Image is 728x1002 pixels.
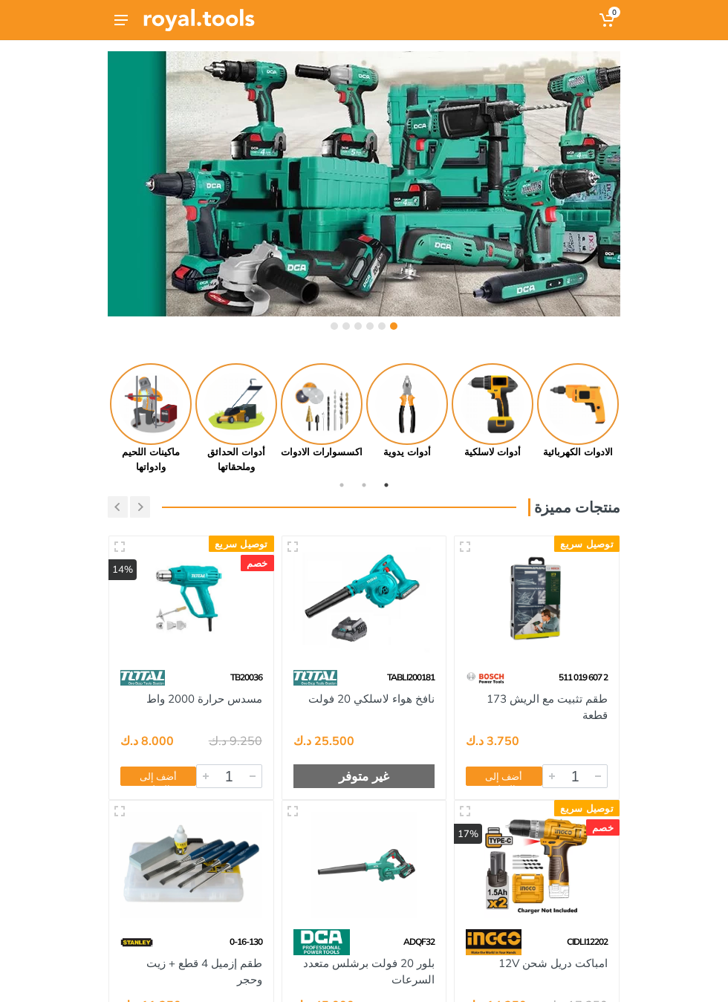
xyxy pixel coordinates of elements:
div: توصيل سريع [209,536,274,552]
a: اكسسوارات الادوات [279,363,364,460]
div: غير متوفر [293,764,435,788]
a: مسدس حرارة 2000 واط [146,692,262,706]
img: Royal Tools - بلور 20 فولت برشلس متعدد السرعات [293,812,435,918]
img: Royal - اكسسوارات الادوات [281,363,363,445]
span: CIDLI12202 [567,936,608,947]
img: Royal - أدوات يدوية [366,363,448,445]
img: 58.webp [293,929,350,955]
div: أدوات الحدائق وملحقاتها [193,445,279,474]
img: Royal Tools - مسدس حرارة 2000 واط [120,547,262,654]
a: أدوات الحدائق وملحقاتها [193,363,279,474]
img: 91.webp [466,929,521,955]
img: Royal Tools Logo [143,9,255,31]
img: Royal - الادوات الكهربائية [537,363,619,445]
img: 15.webp [120,929,153,955]
div: 3.750 د.ك [466,735,519,746]
img: Royal Tools - طقم تثبيت مع الريش 173 قطعة [466,547,608,654]
div: أدوات لاسلكية [449,445,535,460]
span: TABLI200181 [387,671,435,683]
div: 25.500 د.ك [293,735,354,746]
div: 9.250 د.ك [209,735,262,746]
button: أضف إلى السلة [466,767,542,786]
a: 0 [596,7,620,33]
a: بلور 20 فولت برشلس متعدد السرعات [303,956,435,987]
button: 3 of 3 [334,478,349,492]
span: 0-16-130 [230,936,262,947]
a: أدوات لاسلكية [449,363,535,460]
div: 8.000 د.ك [120,735,174,746]
img: 55.webp [466,665,505,691]
span: TB20036 [230,671,262,683]
a: ماكينات اللحيم وادواتها [108,363,193,474]
h3: منتجات مميزة [528,498,620,516]
a: طقم تثبيت مع الريش 173 قطعة [487,692,608,723]
div: اكسسوارات الادوات [279,445,364,460]
img: Royal Tools - نافخ هواء لاسلكي 20 فولت [293,547,435,654]
button: 1 of 3 [379,478,394,492]
img: Royal - أدوات لاسلكية [452,363,533,445]
img: Royal - ماكينات اللحيم وادواتها [110,363,192,445]
a: امباكت دريل شحن 12V [498,956,608,970]
a: الادوات الكهربائية [535,363,620,460]
div: الادوات الكهربائية [535,445,620,460]
img: 86.webp [120,665,165,691]
span: ADQF32 [403,936,435,947]
div: توصيل سريع [554,536,620,552]
div: 17% [454,824,482,845]
div: 14% [108,559,137,580]
a: أدوات يدوية [364,363,449,460]
img: Royal Tools - امباكت دريل شحن 12V [466,812,608,918]
a: نافخ هواء لاسلكي 20 فولت [308,692,435,706]
div: خصم [586,819,620,836]
img: Royal - أدوات الحدائق وملحقاتها [195,363,277,445]
span: 0 [608,7,620,18]
button: 2 of 3 [357,478,371,492]
div: توصيل سريع [554,800,620,816]
a: طقم إزميل 4 قطع + زيت وحجر [146,956,262,987]
div: أدوات يدوية [364,445,449,460]
div: خصم [241,555,274,571]
span: 2 607 019 511 [559,671,608,683]
button: أضف إلى السلة [120,767,196,786]
div: ماكينات اللحيم وادواتها [108,445,193,474]
img: Royal Tools - طقم إزميل 4 قطع + زيت وحجر [120,812,262,918]
img: 86.webp [293,665,338,691]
